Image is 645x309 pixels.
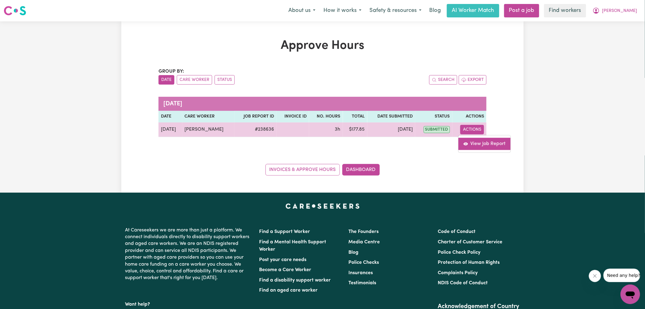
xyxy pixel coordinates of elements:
a: Post your care needs [259,257,306,262]
a: Post a job [504,4,539,17]
a: Find a disability support worker [259,278,331,283]
a: Dashboard [342,164,380,176]
a: Find a Support Worker [259,229,310,234]
td: [DATE] [367,122,415,137]
th: No. Hours [309,111,343,122]
th: Actions [452,111,486,122]
img: Careseekers logo [4,5,26,16]
a: View job report 238636 [458,138,511,150]
a: Protection of Human Rights [438,260,500,265]
a: Insurances [348,271,373,275]
td: [DATE] [159,122,182,137]
a: Find a Mental Health Support Worker [259,240,326,252]
th: Job Report ID [234,111,276,122]
a: Become a Care Worker [259,267,311,272]
td: $ 177.85 [343,122,367,137]
button: sort invoices by care worker [177,75,212,85]
a: Blog [426,4,444,17]
span: 3 hours [335,127,340,132]
button: Safety & resources [365,4,426,17]
a: Find an aged care worker [259,288,318,293]
a: Media Centre [348,240,380,245]
a: NDIS Code of Conduct [438,281,488,285]
iframe: Button to launch messaging window [621,285,640,304]
th: Date Submitted [367,111,415,122]
iframe: Message from company [604,269,640,282]
button: sort invoices by date [159,75,174,85]
td: # 238636 [234,122,276,137]
a: Code of Conduct [438,229,476,234]
button: sort invoices by paid status [215,75,235,85]
td: [PERSON_NAME] [182,122,235,137]
span: submitted [424,126,450,133]
span: Group by: [159,69,184,74]
a: AI Worker Match [447,4,499,17]
a: Invoices & Approve Hours [265,164,340,176]
button: Actions [460,125,484,134]
button: About us [284,4,319,17]
span: Need any help? [4,4,37,9]
th: Date [159,111,182,122]
a: Complaints Policy [438,271,478,275]
button: My Account [589,4,641,17]
button: Search [429,75,457,85]
div: Actions [458,135,511,153]
a: Find workers [544,4,586,17]
th: Status [415,111,452,122]
th: Invoice ID [277,111,309,122]
th: Care worker [182,111,235,122]
a: Careseekers home page [286,204,360,209]
button: How it works [319,4,365,17]
button: Export [459,75,486,85]
a: Charter of Customer Service [438,240,503,245]
a: Police Check Policy [438,250,481,255]
caption: [DATE] [159,97,486,111]
a: Careseekers logo [4,4,26,18]
a: Blog [348,250,358,255]
th: Total [343,111,367,122]
a: The Founders [348,229,379,234]
p: At Careseekers we are more than just a platform. We connect individuals directly to disability su... [125,224,252,284]
a: Police Checks [348,260,379,265]
h1: Approve Hours [159,38,486,53]
iframe: Close message [589,270,601,282]
span: [PERSON_NAME] [602,8,637,14]
p: Want help? [125,299,252,308]
a: Testimonials [348,281,376,285]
